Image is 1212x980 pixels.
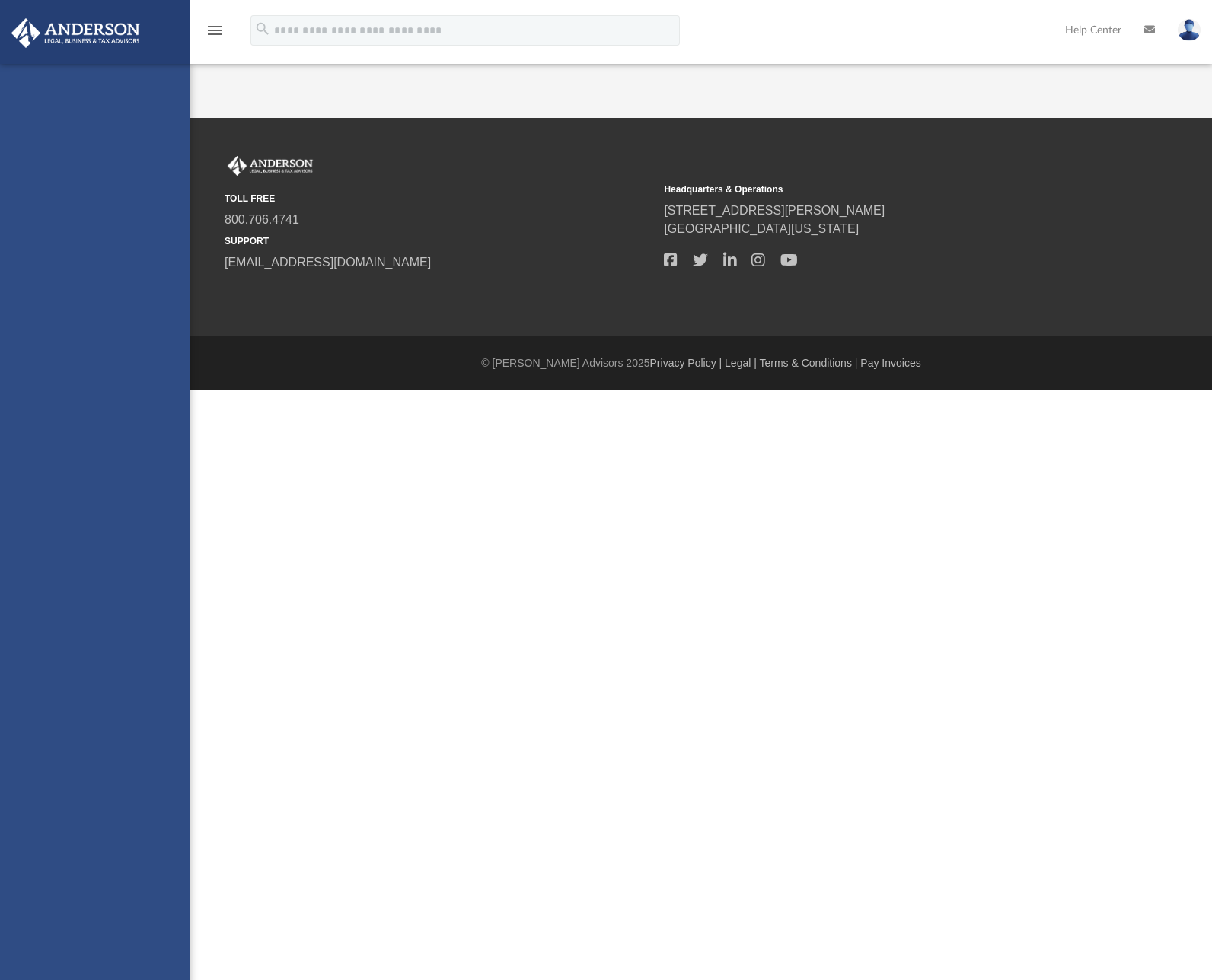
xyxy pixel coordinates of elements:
[860,357,920,369] a: Pay Invoices
[7,18,145,48] img: Anderson Advisors Platinum Portal
[225,192,653,205] small: TOLL FREE
[254,21,271,37] i: search
[225,256,431,269] a: [EMAIL_ADDRESS][DOMAIN_NAME]
[225,234,653,248] small: SUPPORT
[225,156,316,176] img: Anderson Advisors Platinum Portal
[664,204,885,217] a: [STREET_ADDRESS][PERSON_NAME]
[760,357,858,369] a: Terms & Conditions |
[1178,19,1201,41] img: User Pic
[725,357,757,369] a: Legal |
[664,183,1092,196] small: Headquarters & Operations
[206,29,224,40] a: menu
[225,213,299,226] a: 800.706.4741
[650,357,722,369] a: Privacy Policy |
[664,222,859,235] a: [GEOGRAPHIC_DATA][US_STATE]
[190,355,1212,371] div: © [PERSON_NAME] Advisors 2025
[206,21,224,40] i: menu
